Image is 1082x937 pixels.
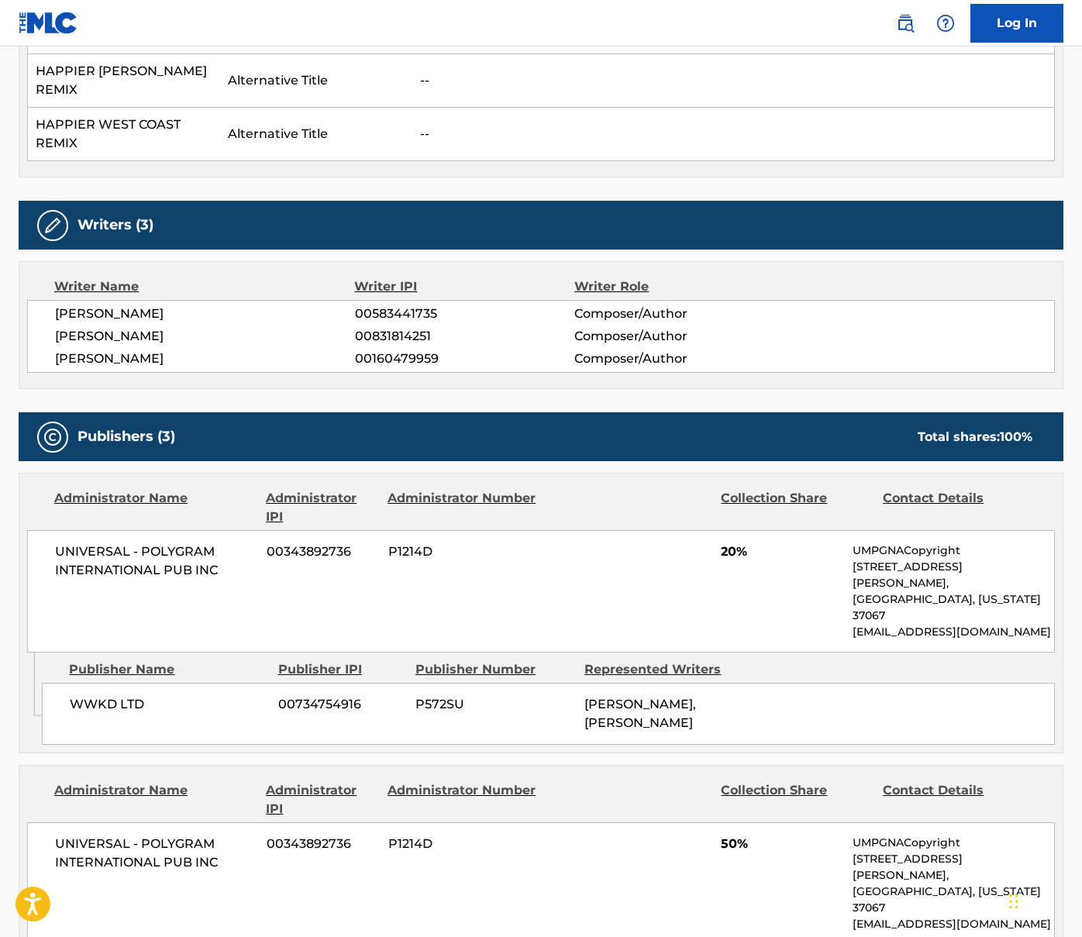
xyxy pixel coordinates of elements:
[412,108,1054,161] td: --
[1000,429,1032,444] span: 100 %
[278,695,404,714] span: 00734754916
[355,305,575,323] span: 00583441735
[853,884,1054,916] p: [GEOGRAPHIC_DATA], [US_STATE] 37067
[43,216,62,235] img: Writers
[70,695,267,714] span: WWKD LTD
[930,8,961,39] div: Help
[78,216,153,234] h5: Writers (3)
[574,305,774,323] span: Composer/Author
[412,54,1054,108] td: --
[574,327,774,346] span: Composer/Author
[19,12,78,34] img: MLC Logo
[28,108,220,161] td: HAPPIER WEST COAST REMIX
[55,350,355,368] span: [PERSON_NAME]
[55,835,255,872] span: UNIVERSAL - POLYGRAM INTERNATIONAL PUB INC
[388,835,538,853] span: P1214D
[896,14,915,33] img: search
[1009,878,1018,925] div: Slepen
[355,350,575,368] span: 00160479959
[28,54,220,108] td: HAPPIER [PERSON_NAME] REMIX
[721,835,841,853] span: 50%
[54,277,354,296] div: Writer Name
[574,277,774,296] div: Writer Role
[54,489,254,526] div: Administrator Name
[853,851,1054,884] p: [STREET_ADDRESS][PERSON_NAME],
[584,697,696,730] span: [PERSON_NAME], [PERSON_NAME]
[918,428,1032,446] div: Total shares:
[883,489,1033,526] div: Contact Details
[278,660,404,679] div: Publisher IPI
[220,54,412,108] td: Alternative Title
[574,350,774,368] span: Composer/Author
[721,781,871,818] div: Collection Share
[970,4,1063,43] a: Log In
[853,543,1054,559] p: UMPGNACopyright
[721,489,871,526] div: Collection Share
[43,428,62,446] img: Publishers
[54,781,254,818] div: Administrator Name
[853,559,1054,591] p: [STREET_ADDRESS][PERSON_NAME],
[388,489,538,526] div: Administrator Number
[853,624,1054,640] p: [EMAIL_ADDRESS][DOMAIN_NAME]
[584,660,742,679] div: Represented Writers
[354,277,574,296] div: Writer IPI
[415,695,573,714] span: P572SU
[55,305,355,323] span: [PERSON_NAME]
[853,591,1054,624] p: [GEOGRAPHIC_DATA], [US_STATE] 37067
[883,781,1033,818] div: Contact Details
[890,8,921,39] a: Public Search
[266,489,376,526] div: Administrator IPI
[388,543,538,561] span: P1214D
[853,835,1054,851] p: UMPGNACopyright
[220,108,412,161] td: Alternative Title
[55,543,255,580] span: UNIVERSAL - POLYGRAM INTERNATIONAL PUB INC
[415,660,573,679] div: Publisher Number
[936,14,955,33] img: help
[69,660,266,679] div: Publisher Name
[266,781,376,818] div: Administrator IPI
[267,543,377,561] span: 00343892736
[1004,863,1082,937] iframe: Chat Widget
[355,327,575,346] span: 00831814251
[55,327,355,346] span: [PERSON_NAME]
[721,543,841,561] span: 20%
[267,835,377,853] span: 00343892736
[1004,863,1082,937] div: Chatwidget
[78,428,175,446] h5: Publishers (3)
[853,916,1054,932] p: [EMAIL_ADDRESS][DOMAIN_NAME]
[388,781,538,818] div: Administrator Number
